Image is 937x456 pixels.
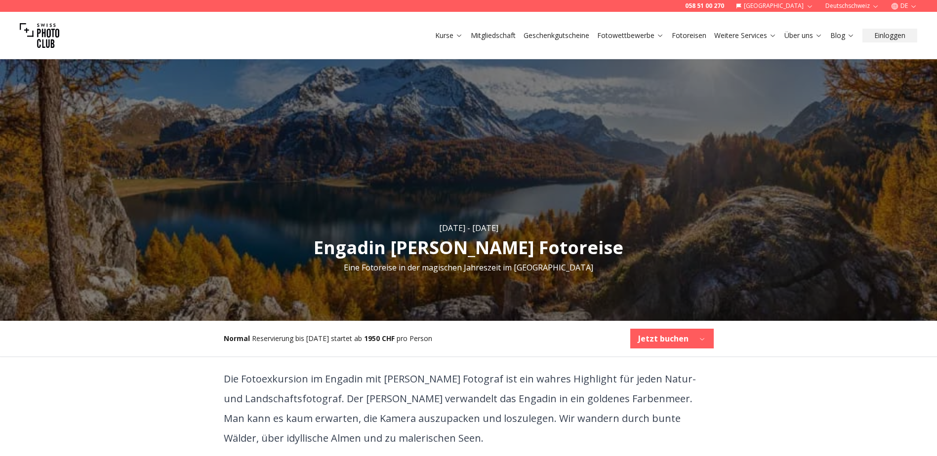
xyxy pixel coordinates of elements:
[224,369,714,448] p: Die Fotoexkursion im Engadin mit [PERSON_NAME] Fotograf ist ein wahres Highlight für jeden Natur-...
[471,31,516,40] a: Mitgliedschaft
[224,334,250,343] b: Normal
[672,31,706,40] a: Fotoreisen
[439,222,498,234] div: [DATE] - [DATE]
[638,333,689,344] b: Jetzt buchen
[862,29,917,42] button: Einloggen
[364,334,395,343] b: 1950 CHF
[593,29,668,42] button: Fotowettbewerbe
[830,31,855,40] a: Blog
[524,31,589,40] a: Geschenkgutscheine
[668,29,710,42] button: Fotoreisen
[784,31,822,40] a: Über uns
[397,334,432,343] span: pro Person
[630,329,714,348] button: Jetzt buchen
[20,16,59,55] img: Swiss photo club
[710,29,780,42] button: Weitere Services
[597,31,664,40] a: Fotowettbewerbe
[685,2,724,10] a: 058 51 00 270
[826,29,858,42] button: Blog
[714,31,776,40] a: Weitere Services
[252,334,362,343] span: Reservierung bis [DATE] startet ab
[435,31,463,40] a: Kurse
[314,238,623,258] h1: Engadin [PERSON_NAME] Fotoreise
[780,29,826,42] button: Über uns
[431,29,467,42] button: Kurse
[467,29,520,42] button: Mitgliedschaft
[520,29,593,42] button: Geschenkgutscheine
